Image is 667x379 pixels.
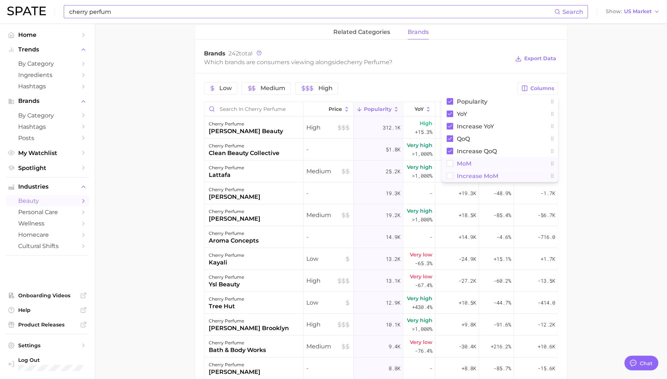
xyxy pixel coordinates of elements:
span: Medium [306,167,350,176]
span: Help [18,307,76,313]
span: Medium [306,211,350,220]
span: -716.0 [538,233,555,241]
span: 13.1k [386,276,400,285]
button: Export Data [513,54,558,64]
span: MoM [457,161,471,167]
span: High [318,85,333,91]
div: cherry perfume [209,185,260,194]
span: >1,000% [412,150,432,157]
a: Help [6,305,89,316]
span: High [306,123,350,132]
span: -48.9% [494,189,511,198]
span: wellness [18,220,76,227]
span: Increase MoM [457,173,498,179]
span: Price [329,106,342,112]
span: by Category [18,112,76,119]
span: -27.2k [459,276,476,285]
button: cherry perfumetree hutLow12.9kVery high+430.4%+10.5k-44.7%-414.0 [204,292,558,314]
button: Increase YoY [435,102,479,116]
a: Ingredients [6,69,89,81]
span: 25.2k [386,167,400,176]
span: Brands [204,50,225,57]
span: >1,000% [412,325,432,332]
span: Brands [18,98,76,104]
span: +15.3% [415,128,432,136]
button: Brands [6,96,89,107]
span: Trends [18,46,76,53]
div: cherry perfume [209,339,266,347]
span: +18.5k [459,211,476,220]
span: +9.8k [462,320,476,329]
span: Posts [18,135,76,142]
span: Spotlight [18,165,76,171]
div: [PERSON_NAME] [209,214,260,223]
span: +19.3k [459,189,476,198]
button: cherry perfumeysl beautyHigh13.1kVery low-67.4%-27.2k-60.2%-13.5k [204,270,558,292]
span: - [429,364,432,373]
div: lattafa [209,171,244,179]
span: >1,000% [412,172,432,179]
a: Log out. Currently logged in with e-mail srosen@interparfumsinc.com. [6,355,89,373]
img: SPATE [7,7,46,15]
span: +8.8k [462,364,476,373]
span: High [306,320,350,329]
div: cherry perfume [209,207,260,216]
button: cherry perfumeclean beauty collective-51.8kVery high>1,000%+50.0k-40.7%-51.1k [204,139,558,161]
a: wellness [6,218,89,229]
span: +1.7k [541,255,555,263]
span: 242 [228,50,239,57]
span: YoY [415,106,424,112]
span: homecare [18,231,76,238]
button: YoY [403,102,435,116]
span: brands [408,29,429,35]
span: Hashtags [18,83,76,90]
div: cherry perfume [209,229,259,238]
button: cherry perfume[PERSON_NAME] brooklynHigh10.1kVery high>1,000%+9.8k-91.6%-12.2k [204,314,558,336]
span: 12.9k [386,298,400,307]
span: +10.6k [538,342,555,351]
span: -12.2k [538,320,555,329]
div: cherry perfume [209,251,244,260]
span: Hashtags [18,123,76,130]
div: cherry perfume [209,163,244,172]
div: aroma concepts [209,236,259,245]
span: Very low [410,250,432,259]
span: -76.4% [415,347,432,355]
a: Hashtags [6,81,89,92]
a: personal care [6,206,89,218]
a: Home [6,29,89,40]
span: by Category [18,60,76,67]
a: Hashtags [6,121,89,132]
span: related categories [333,29,390,35]
span: +14.9k [459,233,476,241]
span: personal care [18,209,76,216]
button: ShowUS Market [604,7,662,16]
span: -24.9k [459,255,476,263]
span: +10.5k [459,298,476,307]
div: cherry perfume [209,142,279,150]
span: Export Data [524,55,556,62]
button: Popularity [354,102,403,116]
span: -414.0 [538,298,555,307]
span: Home [18,31,76,38]
a: Spotlight [6,162,89,174]
span: - [429,233,432,241]
a: by Category [6,110,89,121]
span: -85.4% [494,211,511,220]
span: Show [606,9,622,13]
span: 19.2k [386,211,400,220]
span: Very high [407,206,432,215]
div: [PERSON_NAME] [209,193,260,201]
span: Very high [407,294,432,303]
span: Medium [306,342,350,351]
span: -60.2% [494,276,511,285]
a: My Watchlist [6,147,89,159]
span: -56.7k [538,211,555,220]
span: - [306,233,350,241]
span: Onboarding Videos [18,292,76,299]
div: clean beauty collective [209,149,279,158]
span: - [429,189,432,198]
span: Low [306,255,350,263]
div: cherry perfume [209,317,289,325]
div: cherry perfume [209,273,244,282]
